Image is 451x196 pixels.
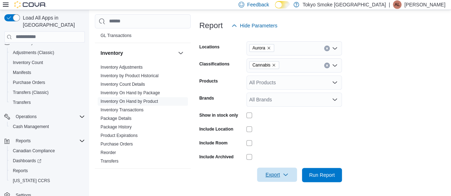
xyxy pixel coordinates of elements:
[95,63,191,168] div: Inventory
[101,133,138,138] span: Product Expirations
[101,33,132,38] a: GL Transactions
[10,157,44,165] a: Dashboards
[101,150,116,155] span: Reorder
[13,60,43,65] span: Inventory Count
[13,137,34,145] button: Reports
[7,176,88,186] button: [US_STATE] CCRS
[393,0,401,9] div: Amy-Lauren Wolbert
[101,82,145,87] a: Inventory Count Details
[13,90,48,95] span: Transfers (Classic)
[10,48,57,57] a: Adjustments (Classic)
[14,1,46,8] img: Cova
[101,25,135,30] a: GL Account Totals
[199,154,234,160] label: Include Archived
[10,147,58,155] a: Canadian Compliance
[13,158,41,164] span: Dashboards
[199,78,218,84] label: Products
[199,44,220,50] label: Locations
[249,44,274,52] span: Aurora
[10,176,53,185] a: [US_STATE] CCRS
[101,107,144,112] a: Inventory Transactions
[13,70,31,75] span: Manifests
[101,73,159,78] a: Inventory by Product Historical
[101,49,175,57] button: Inventory
[13,80,45,85] span: Purchase Orders
[10,166,85,175] span: Reports
[176,49,185,57] button: Inventory
[13,50,54,55] span: Adjustments (Classic)
[252,44,265,52] span: Aurora
[7,97,88,107] button: Transfers
[101,124,132,130] span: Package History
[101,159,118,164] a: Transfers
[1,136,88,146] button: Reports
[101,142,133,147] a: Purchase Orders
[10,58,46,67] a: Inventory Count
[395,0,400,9] span: AL
[20,14,85,28] span: Load All Apps in [GEOGRAPHIC_DATA]
[272,63,276,67] button: Remove Cannabis from selection in this group
[101,175,175,182] button: Loyalty
[13,148,55,154] span: Canadian Compliance
[101,99,158,104] a: Inventory On Hand by Product
[7,58,88,68] button: Inventory Count
[324,63,330,68] button: Clear input
[13,137,85,145] span: Reports
[101,125,132,129] a: Package History
[10,98,34,107] a: Transfers
[309,171,335,179] span: Run Report
[332,80,338,85] button: Open list of options
[10,58,85,67] span: Inventory Count
[16,138,31,144] span: Reports
[199,112,238,118] label: Show in stock only
[7,88,88,97] button: Transfers (Classic)
[101,107,144,113] span: Inventory Transactions
[13,100,31,105] span: Transfers
[101,116,132,121] span: Package Details
[240,22,277,29] span: Hide Parameters
[303,0,386,9] p: Tokyo Smoke [GEOGRAPHIC_DATA]
[199,95,214,101] label: Brands
[10,48,85,57] span: Adjustments (Classic)
[10,98,85,107] span: Transfers
[404,0,445,9] p: [PERSON_NAME]
[324,46,330,51] button: Clear input
[101,65,143,70] a: Inventory Adjustments
[7,122,88,132] button: Cash Management
[229,18,280,33] button: Hide Parameters
[247,1,269,8] span: Feedback
[302,168,342,182] button: Run Report
[101,133,138,138] a: Product Expirations
[101,175,118,182] h3: Loyalty
[275,1,290,9] input: Dark Mode
[199,140,227,146] label: Include Room
[101,90,160,95] a: Inventory On Hand by Package
[101,73,159,79] span: Inventory by Product Historical
[13,178,50,184] span: [US_STATE] CCRS
[10,122,52,131] a: Cash Management
[95,23,191,43] div: Finance
[10,122,85,131] span: Cash Management
[10,88,85,97] span: Transfers (Classic)
[10,157,85,165] span: Dashboards
[10,78,48,87] a: Purchase Orders
[332,97,338,102] button: Open list of options
[10,166,31,175] a: Reports
[7,78,88,88] button: Purchase Orders
[249,61,280,69] span: Cannabis
[7,48,88,58] button: Adjustments (Classic)
[7,146,88,156] button: Canadian Compliance
[257,168,297,182] button: Export
[199,61,230,67] label: Classifications
[13,112,85,121] span: Operations
[101,150,116,155] a: Reorder
[252,62,271,69] span: Cannabis
[199,21,223,30] h3: Report
[7,68,88,78] button: Manifests
[101,141,133,147] span: Purchase Orders
[16,114,37,120] span: Operations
